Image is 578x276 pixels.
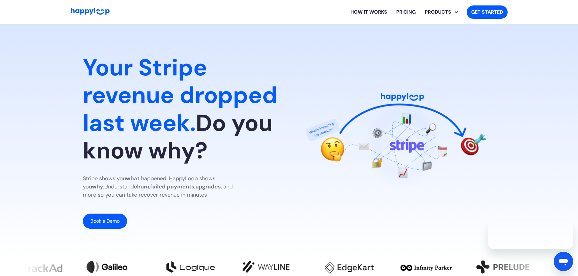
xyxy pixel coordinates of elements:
em: . [103,183,104,190]
p: Stripe shows you happened. HappyLoop shows you Understand , , , and more so you can take recover ... [83,175,247,199]
a: Get started with HappyLoop [467,5,508,19]
div: Happie says "Hello 👋 Looking for something? We’re here to help!". Open messaging window to contin... [474,207,573,249]
strong: failed payments [150,183,194,190]
iframe: Message from Happie [488,221,573,249]
div: Explore HappyLoop use cases [420,2,462,22]
strong: why [92,183,103,190]
img: HappyLoop Logo [71,8,110,15]
a: Go to Home Page [71,8,110,16]
strong: what [126,175,140,182]
a: View HappyLoop pricing plans [392,2,420,22]
strong: churn [134,183,149,190]
h1: Do you know why? [83,54,279,165]
a: Learn how HappyLoop works [346,2,392,22]
div: PRODUCTS [425,2,462,22]
div: PRODUCTS [420,8,456,16]
iframe: Button to launch messaging window [554,252,573,271]
strong: upgrades [195,183,221,190]
span: Your Stripe revenue dropped last week. [83,52,277,138]
a: Book a Demo [83,214,127,229]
